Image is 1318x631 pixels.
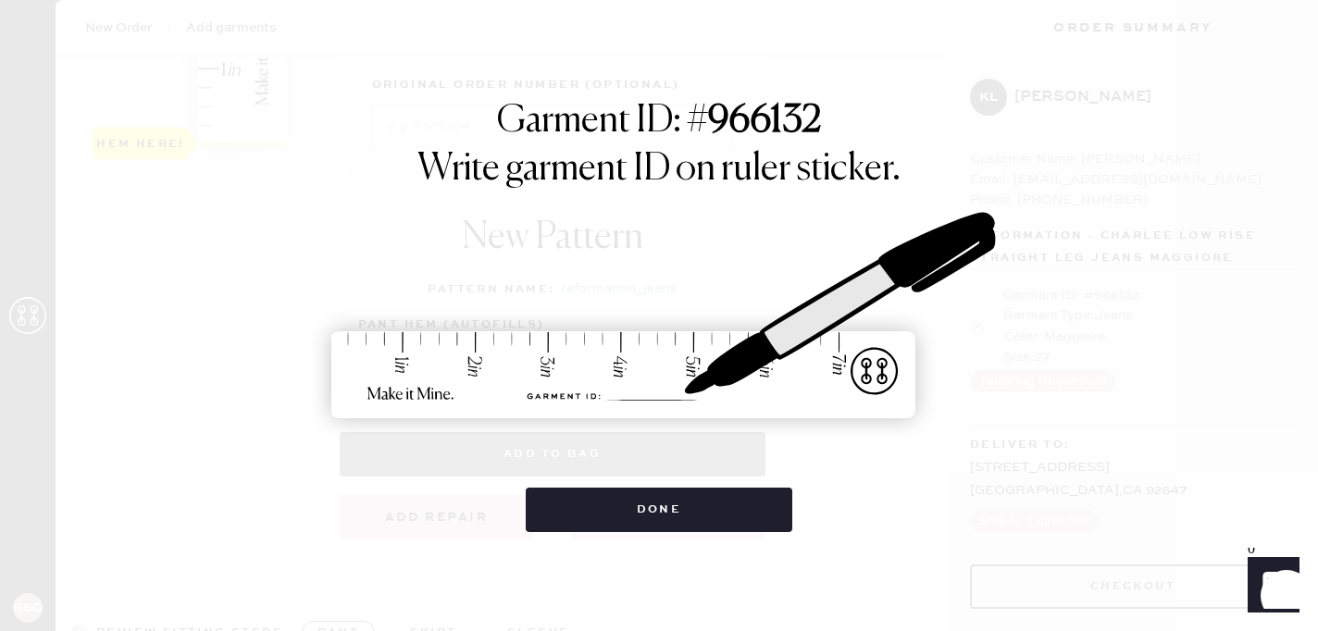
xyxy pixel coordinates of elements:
img: ruler-sticker-sharpie.svg [312,164,1006,469]
button: Done [526,488,793,532]
iframe: Front Chat [1230,548,1310,627]
h1: Write garment ID on ruler sticker. [417,147,901,192]
strong: 966132 [708,103,821,140]
h1: Garment ID: # [497,99,821,147]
